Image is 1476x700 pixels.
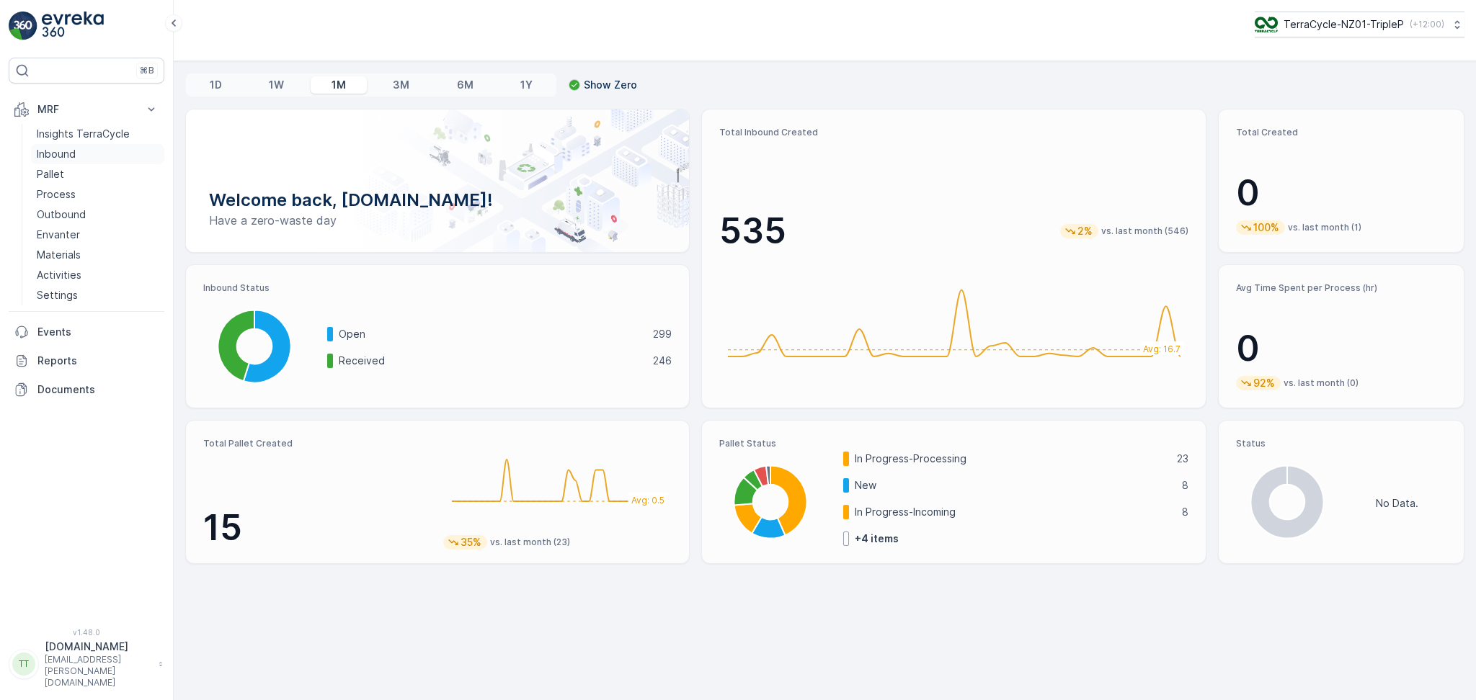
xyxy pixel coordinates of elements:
[31,184,164,205] a: Process
[719,127,1188,138] p: Total Inbound Created
[31,265,164,285] a: Activities
[1376,496,1418,511] p: No Data.
[490,537,570,548] p: vs. last month (23)
[45,654,151,688] p: [EMAIL_ADDRESS][PERSON_NAME][DOMAIN_NAME]
[9,628,164,637] span: v 1.48.0
[210,78,222,92] p: 1D
[1252,220,1281,235] p: 100%
[209,189,666,212] p: Welcome back, [DOMAIN_NAME]!
[31,205,164,225] a: Outbound
[457,78,474,92] p: 6M
[1182,478,1188,493] p: 8
[1255,17,1278,32] img: TC_7kpGtVS.png
[31,124,164,144] a: Insights TerraCycle
[1182,505,1188,519] p: 8
[1236,438,1446,449] p: Status
[37,325,159,339] p: Events
[31,225,164,245] a: Envanter
[1101,225,1188,237] p: vs. last month (546)
[719,438,1188,449] p: Pallet Status
[855,505,1172,519] p: In Progress-Incoming
[1236,171,1446,215] p: 0
[140,65,154,76] p: ⌘B
[45,640,151,654] p: [DOMAIN_NAME]
[1177,452,1188,466] p: 23
[37,167,64,181] p: Pallet
[9,12,37,40] img: logo
[42,12,104,40] img: logo_light-DOdMpM7g.png
[1410,19,1444,30] p: ( +12:00 )
[459,535,483,549] p: 35%
[37,187,76,202] p: Process
[203,282,672,294] p: Inbound Status
[203,506,432,549] p: 15
[1252,376,1276,390] p: 92%
[1236,327,1446,370] p: 0
[209,212,666,229] p: Have a zero-waste day
[1288,222,1361,233] p: vs. last month (1)
[339,354,644,368] p: Received
[31,245,164,265] a: Materials
[37,127,130,141] p: Insights TerraCycle
[31,285,164,305] a: Settings
[9,318,164,346] a: Events
[393,78,409,92] p: 3M
[653,327,672,341] p: 299
[37,354,159,368] p: Reports
[1076,224,1094,238] p: 2%
[37,102,135,117] p: MRF
[855,531,899,546] p: + 4 items
[269,78,284,92] p: 1W
[31,144,164,164] a: Inbound
[37,268,81,282] p: Activities
[1284,377,1359,389] p: vs. last month (0)
[520,78,533,92] p: 1Y
[1255,12,1464,37] button: TerraCycle-NZ01-TripleP(+12:00)
[9,640,164,688] button: TT[DOMAIN_NAME][EMAIL_ADDRESS][PERSON_NAME][DOMAIN_NAME]
[37,288,78,302] p: Settings
[37,248,81,262] p: Materials
[653,354,672,368] p: 246
[1236,282,1446,294] p: Avg Time Spent per Process (hr)
[9,346,164,375] a: Reports
[719,210,786,253] p: 535
[584,78,637,92] p: Show Zero
[12,652,35,676] div: TT
[855,452,1167,466] p: In Progress-Processing
[9,95,164,124] button: MRF
[37,382,159,397] p: Documents
[1236,127,1446,138] p: Total Created
[37,228,80,242] p: Envanter
[855,478,1172,493] p: New
[203,438,432,449] p: Total Pallet Created
[37,147,76,161] p: Inbound
[332,78,346,92] p: 1M
[37,207,86,222] p: Outbound
[1284,17,1404,32] p: TerraCycle-NZ01-TripleP
[339,327,644,341] p: Open
[31,164,164,184] a: Pallet
[9,375,164,404] a: Documents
